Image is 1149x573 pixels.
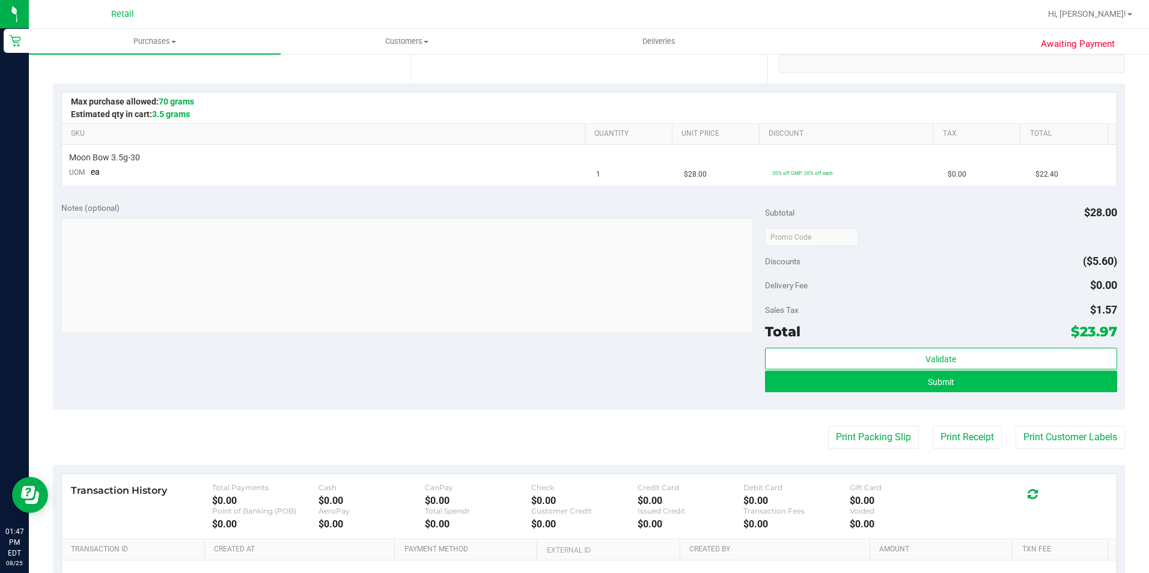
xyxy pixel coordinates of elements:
span: Submit [928,377,954,387]
div: $0.00 [638,495,744,506]
th: External ID [537,539,679,561]
span: Delivery Fee [765,280,808,290]
span: Hi, [PERSON_NAME]! [1048,9,1126,19]
div: Customer Credit [531,506,638,515]
div: Check [531,483,638,492]
span: Validate [925,354,956,364]
span: $0.00 [948,169,966,180]
span: Discounts [765,250,800,272]
div: Cash [318,483,425,492]
div: $0.00 [850,518,956,530]
div: $0.00 [425,518,531,530]
a: Amount [879,545,1008,554]
div: $0.00 [212,518,318,530]
span: $22.40 [1035,169,1058,180]
a: Deliveries [533,29,785,54]
span: Retail [111,9,134,19]
div: $0.00 [318,518,425,530]
a: Unit Price [681,129,754,139]
button: Print Packing Slip [828,426,919,449]
a: Total [1030,129,1103,139]
iframe: Resource center [12,477,48,513]
div: Voided [850,506,956,515]
a: Created At [214,545,390,554]
div: $0.00 [531,495,638,506]
span: Moon Bow 3.5g-30 [69,152,140,163]
a: Quantity [594,129,667,139]
div: Transaction Fees [743,506,850,515]
span: $28.00 [684,169,707,180]
button: Submit [765,371,1117,392]
div: AeroPay [318,506,425,515]
span: Subtotal [765,208,794,217]
span: Deliveries [626,36,692,47]
div: Debit Card [743,483,850,492]
input: Promo Code [765,228,858,246]
div: Credit Card [638,483,744,492]
div: $0.00 [531,518,638,530]
span: $1.57 [1090,303,1117,316]
span: $28.00 [1084,206,1117,219]
div: Issued Credit [638,506,744,515]
div: Gift Card [850,483,956,492]
p: 08/25 [5,559,23,568]
span: Purchases [29,36,281,47]
a: Transaction ID [71,545,200,554]
div: Point of Banking (POB) [212,506,318,515]
div: CanPay [425,483,531,492]
div: Total Spendr [425,506,531,515]
span: Total [765,323,800,340]
a: Txn Fee [1022,545,1103,554]
a: SKU [71,129,580,139]
span: UOM [69,168,85,177]
span: 3.5 grams [152,109,190,119]
button: Validate [765,348,1117,369]
span: $0.00 [1090,279,1117,291]
span: ea [91,167,100,177]
div: Total Payments [212,483,318,492]
div: $0.00 [638,518,744,530]
div: $0.00 [318,495,425,506]
div: $0.00 [212,495,318,506]
a: Created By [689,545,865,554]
a: Discount [769,129,928,139]
span: ($5.60) [1083,255,1117,267]
a: Payment Method [404,545,533,554]
span: 1 [596,169,600,180]
div: $0.00 [425,495,531,506]
button: Print Receipt [933,426,1002,449]
inline-svg: Retail [9,35,21,47]
a: Purchases [29,29,281,54]
button: Print Customer Labels [1016,426,1125,449]
span: 20% off GMP: 20% off each [772,170,832,176]
a: Customers [281,29,532,54]
a: Tax [943,129,1016,139]
span: 70 grams [159,97,194,106]
p: 01:47 PM EDT [5,526,23,559]
div: $0.00 [743,495,850,506]
span: Customers [281,36,532,47]
span: Sales Tax [765,305,799,315]
span: Notes (optional) [61,203,120,213]
span: Awaiting Payment [1041,37,1115,51]
div: $0.00 [743,518,850,530]
span: $23.97 [1071,323,1117,340]
div: $0.00 [850,495,956,506]
span: Estimated qty in cart: [71,109,190,119]
span: Max purchase allowed: [71,97,194,106]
